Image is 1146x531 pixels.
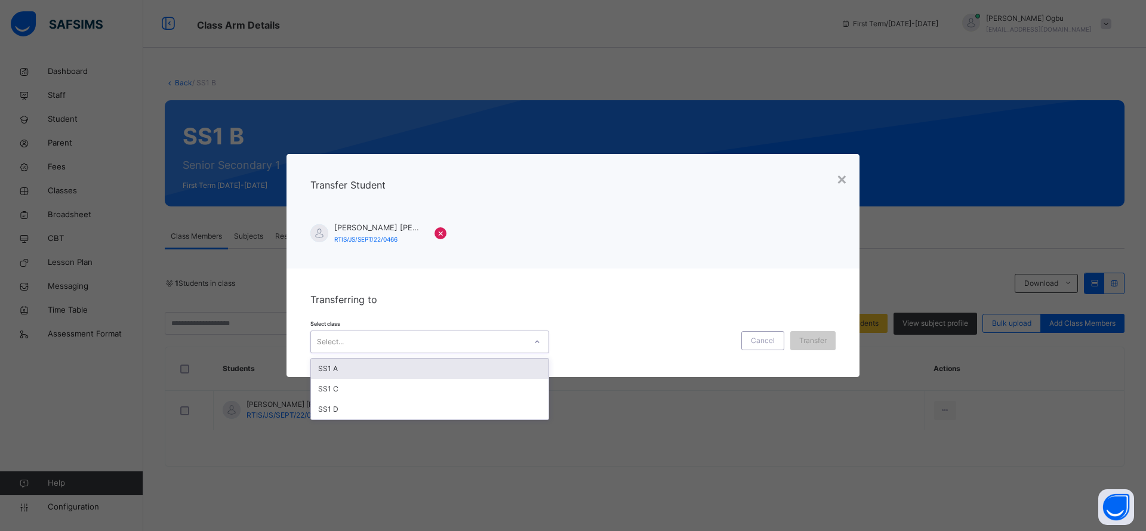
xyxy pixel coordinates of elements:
button: Open asap [1098,489,1134,525]
span: × [438,226,444,240]
div: SS1 C [311,379,549,399]
span: Select class [310,320,340,327]
div: × [836,166,848,191]
span: RTIS/JS/SEPT/22/0466 [334,236,398,243]
span: [PERSON_NAME] [PERSON_NAME] [334,222,423,233]
span: Transfer [799,335,827,346]
span: Transfer Student [310,179,386,191]
span: Cancel [751,335,775,346]
div: Select... [317,331,344,353]
span: Transferring to [310,294,377,305]
div: SS1 D [311,399,549,419]
div: SS1 A [311,359,549,379]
